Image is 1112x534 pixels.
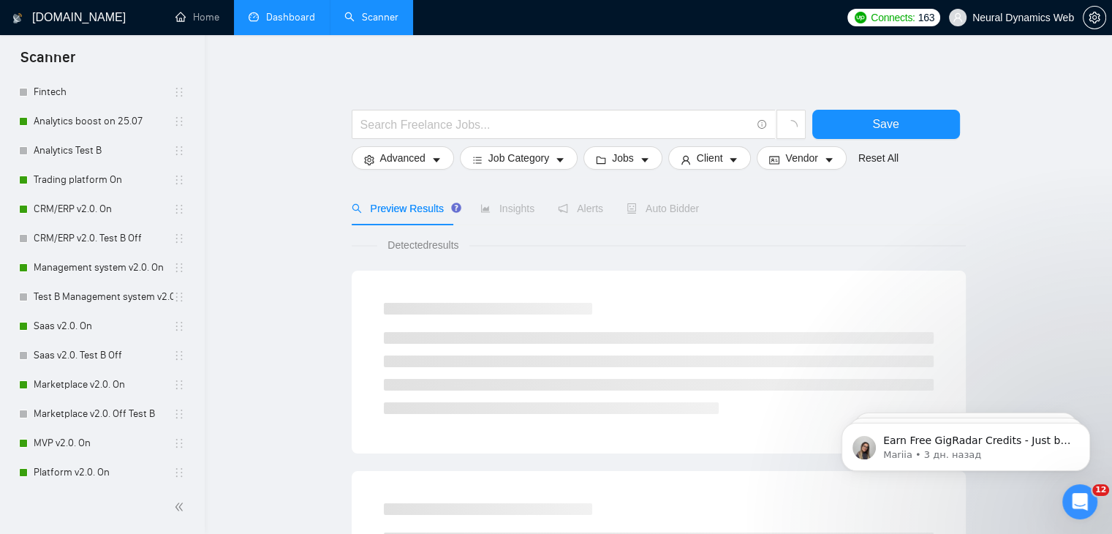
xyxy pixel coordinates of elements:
[757,120,767,129] span: info-circle
[173,203,185,215] span: holder
[173,350,185,361] span: holder
[472,154,483,165] span: bars
[173,262,185,274] span: holder
[9,195,195,224] li: CRM/ERP v2.0. On
[824,154,834,165] span: caret-down
[784,120,798,133] span: loading
[173,233,185,244] span: holder
[558,203,568,214] span: notification
[12,7,23,30] img: logo
[174,500,189,514] span: double-left
[34,253,173,282] a: Management system v2.0. On
[173,467,185,478] span: holder
[173,291,185,303] span: holder
[173,408,185,420] span: holder
[596,154,606,165] span: folder
[9,165,195,195] li: Trading platform On
[352,203,362,214] span: search
[668,146,752,170] button: userClientcaret-down
[1092,484,1109,496] span: 12
[9,282,195,312] li: Test B Management system v2.0. Off
[34,78,173,107] a: Fintech
[627,203,637,214] span: robot
[9,370,195,399] li: Marketplace v2.0. On
[612,150,634,166] span: Jobs
[1062,484,1097,519] iframe: Intercom live chat
[480,203,534,214] span: Insights
[173,437,185,449] span: holder
[380,150,425,166] span: Advanced
[34,107,173,136] a: Analytics boost on 25.07
[9,399,195,429] li: Marketplace v2.0. Off Test B
[352,203,457,214] span: Preview Results
[953,12,963,23] span: user
[431,154,442,165] span: caret-down
[460,146,578,170] button: barsJob Categorycaret-down
[812,110,960,139] button: Save
[1083,12,1105,23] span: setting
[558,203,603,214] span: Alerts
[173,145,185,157] span: holder
[728,154,738,165] span: caret-down
[1083,12,1106,23] a: setting
[34,399,173,429] a: Marketplace v2.0. Off Test B
[175,11,219,23] a: homeHome
[640,154,650,165] span: caret-down
[9,253,195,282] li: Management system v2.0. On
[377,237,469,253] span: Detected results
[450,201,463,214] div: Tooltip anchor
[364,154,374,165] span: setting
[34,282,173,312] a: Test B Management system v2.0. Off
[9,136,195,165] li: Analytics Test B
[1083,6,1106,29] button: setting
[34,458,173,487] a: Platform v2.0. On
[9,47,87,78] span: Scanner
[918,10,934,26] span: 163
[34,370,173,399] a: Marketplace v2.0. On
[352,146,454,170] button: settingAdvancedcaret-down
[34,429,173,458] a: MVP v2.0. On
[173,174,185,186] span: holder
[34,224,173,253] a: CRM/ERP v2.0. Test B Off
[488,150,549,166] span: Job Category
[757,146,846,170] button: idcardVendorcaret-down
[344,11,398,23] a: searchScanner
[9,341,195,370] li: Saas v2.0. Test B Off
[9,224,195,253] li: CRM/ERP v2.0. Test B Off
[872,115,899,133] span: Save
[173,86,185,98] span: holder
[769,154,779,165] span: idcard
[9,429,195,458] li: MVP v2.0. On
[34,341,173,370] a: Saas v2.0. Test B Off
[583,146,662,170] button: folderJobscaret-down
[785,150,817,166] span: Vendor
[697,150,723,166] span: Client
[555,154,565,165] span: caret-down
[820,392,1112,494] iframe: Intercom notifications сообщение
[173,320,185,332] span: holder
[173,116,185,127] span: holder
[360,116,751,134] input: Search Freelance Jobs...
[480,203,491,214] span: area-chart
[858,150,899,166] a: Reset All
[249,11,315,23] a: dashboardDashboard
[9,78,195,107] li: Fintech
[34,136,173,165] a: Analytics Test B
[9,312,195,341] li: Saas v2.0. On
[34,195,173,224] a: CRM/ERP v2.0. On
[9,458,195,487] li: Platform v2.0. On
[871,10,915,26] span: Connects:
[9,107,195,136] li: Analytics boost on 25.07
[34,165,173,195] a: Trading platform On
[855,12,866,23] img: upwork-logo.png
[627,203,699,214] span: Auto Bidder
[173,379,185,391] span: holder
[681,154,691,165] span: user
[34,312,173,341] a: Saas v2.0. On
